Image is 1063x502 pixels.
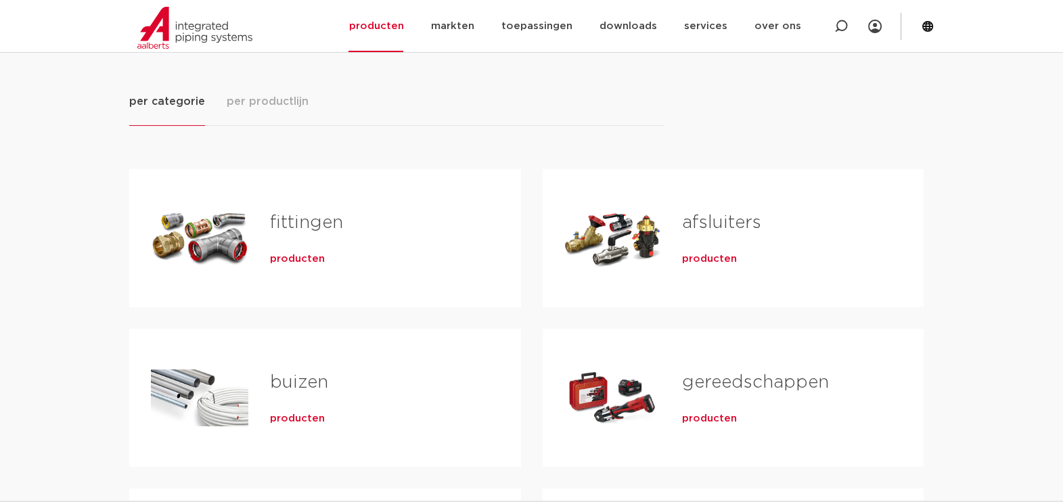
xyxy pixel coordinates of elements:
[682,214,761,231] a: afsluiters
[270,214,343,231] a: fittingen
[270,373,328,391] a: buizen
[682,252,737,266] a: producten
[270,252,325,266] a: producten
[682,373,829,391] a: gereedschappen
[270,412,325,426] a: producten
[227,93,309,110] span: per productlijn
[129,93,205,110] span: per categorie
[682,412,737,426] a: producten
